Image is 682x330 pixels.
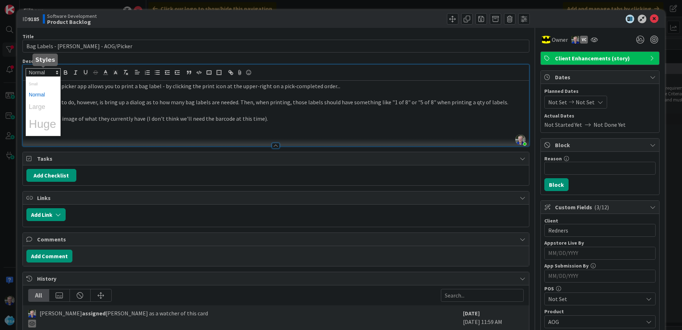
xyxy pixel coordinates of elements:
label: Reason [544,155,562,162]
b: 9185 [28,15,39,22]
div: POS [544,286,656,291]
button: Add Comment [26,250,72,262]
span: Client Enhancements (story) [555,54,646,62]
input: Search... [441,289,524,302]
span: Not Started Yet [544,120,582,129]
input: MM/DD/YYYY [548,247,652,259]
button: Add Checklist [26,169,76,182]
img: RT [28,310,36,317]
b: [DATE] [463,310,480,317]
div: VC [580,36,588,44]
span: Block [555,141,646,149]
h5: Styles [35,56,55,63]
span: Not Set [548,98,567,106]
span: Links [37,194,516,202]
label: Client [544,217,558,224]
span: Tasks [37,154,516,163]
b: Product Backlog [47,19,97,25]
span: Not Done Yet [594,120,626,129]
span: Actual Dates [544,112,656,120]
input: type card name here... [22,40,529,52]
span: Not Set [576,98,595,106]
span: Not Set [548,295,643,303]
p: Currently, the picker app allows you to print a bag label - by clicking the print icon at the upp... [26,82,525,90]
label: Title [22,33,34,40]
button: Add Link [26,208,66,221]
img: dsmZLUnTuYFdi5hULXkO8aZPw2wmkwfK.jpg [515,135,525,145]
span: ID [22,15,39,23]
b: assigned [82,310,106,317]
div: Product [544,309,656,314]
span: ( 3/12 ) [594,204,609,211]
div: All [29,289,49,301]
span: Owner [552,35,568,44]
span: Planned Dates [544,87,656,95]
span: Description [22,58,50,64]
div: Appstore Live By [544,240,656,245]
p: What we need to do, however, is bring up a dialog as to how many bag labels are needed. Then, whe... [26,98,525,106]
span: Comments [37,235,516,244]
span: AOG [548,317,643,326]
span: Dates [555,73,646,81]
span: [PERSON_NAME] [PERSON_NAME] as a watcher of this card [40,309,208,327]
span: Custom Fields [555,203,646,211]
span: Software Development [47,13,97,19]
img: RT [571,36,579,44]
span: History [37,274,516,283]
button: Block [544,178,569,191]
p: Attached is an image of what they currently have (I don't think we'll need the barcode at this ti... [26,115,525,123]
div: App Submission By [544,263,656,268]
img: AC [542,35,550,44]
input: MM/DD/YYYY [548,270,652,282]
